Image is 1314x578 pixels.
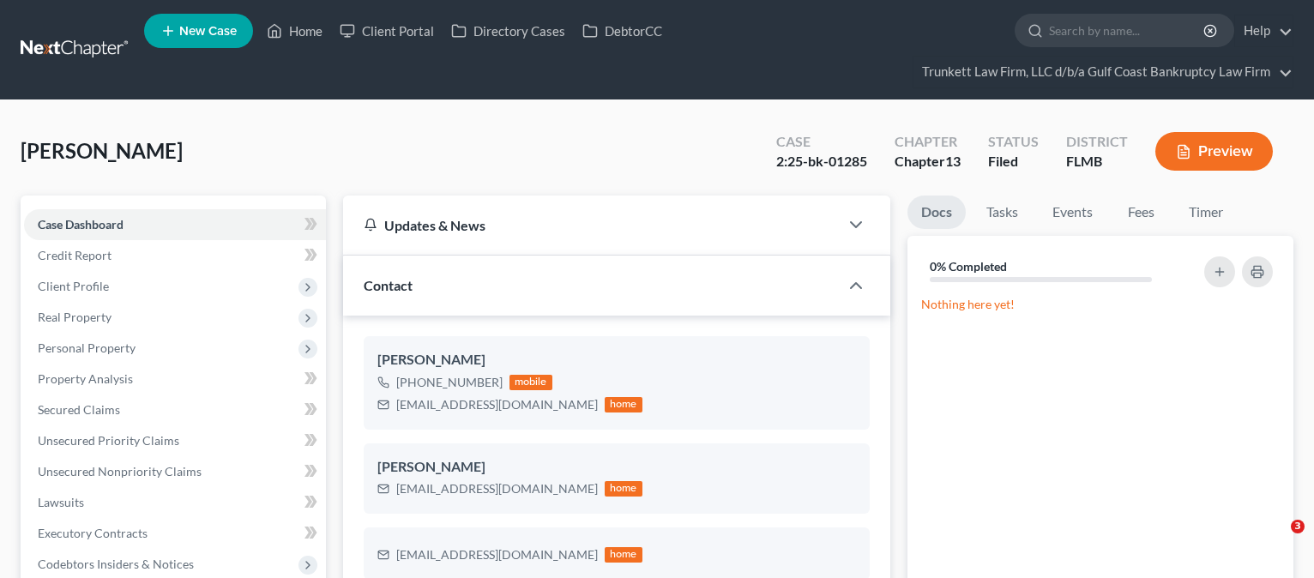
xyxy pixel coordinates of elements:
[38,371,133,386] span: Property Analysis
[930,259,1007,274] strong: 0% Completed
[24,518,326,549] a: Executory Contracts
[895,132,961,152] div: Chapter
[38,217,124,232] span: Case Dashboard
[24,487,326,518] a: Lawsuits
[1256,520,1297,561] iframe: Intercom live chat
[1049,15,1206,46] input: Search by name...
[1113,196,1168,229] a: Fees
[38,495,84,509] span: Lawsuits
[377,350,856,370] div: [PERSON_NAME]
[364,216,818,234] div: Updates & News
[24,456,326,487] a: Unsecured Nonpriority Claims
[38,526,148,540] span: Executory Contracts
[21,138,183,163] span: [PERSON_NAME]
[377,457,856,478] div: [PERSON_NAME]
[605,547,642,563] div: home
[258,15,331,46] a: Home
[38,557,194,571] span: Codebtors Insiders & Notices
[605,397,642,412] div: home
[179,25,237,38] span: New Case
[443,15,574,46] a: Directory Cases
[921,296,1280,313] p: Nothing here yet!
[38,433,179,448] span: Unsecured Priority Claims
[605,481,642,497] div: home
[574,15,671,46] a: DebtorCC
[988,152,1039,172] div: Filed
[776,132,867,152] div: Case
[364,277,413,293] span: Contact
[24,394,326,425] a: Secured Claims
[895,152,961,172] div: Chapter
[1039,196,1106,229] a: Events
[913,57,1293,87] a: Trunkett Law Firm, LLC d/b/a Gulf Coast Bankruptcy Law Firm
[396,396,598,413] div: [EMAIL_ADDRESS][DOMAIN_NAME]
[396,374,503,391] div: [PHONE_NUMBER]
[396,546,598,563] div: [EMAIL_ADDRESS][DOMAIN_NAME]
[1291,520,1305,533] span: 3
[988,132,1039,152] div: Status
[1175,196,1237,229] a: Timer
[38,279,109,293] span: Client Profile
[24,240,326,271] a: Credit Report
[38,402,120,417] span: Secured Claims
[509,375,552,390] div: mobile
[1155,132,1273,171] button: Preview
[907,196,966,229] a: Docs
[331,15,443,46] a: Client Portal
[1066,152,1128,172] div: FLMB
[38,248,112,262] span: Credit Report
[776,152,867,172] div: 2:25-bk-01285
[973,196,1032,229] a: Tasks
[396,480,598,497] div: [EMAIL_ADDRESS][DOMAIN_NAME]
[1235,15,1293,46] a: Help
[24,425,326,456] a: Unsecured Priority Claims
[1066,132,1128,152] div: District
[38,464,202,479] span: Unsecured Nonpriority Claims
[24,209,326,240] a: Case Dashboard
[945,153,961,169] span: 13
[24,364,326,394] a: Property Analysis
[38,310,112,324] span: Real Property
[38,340,136,355] span: Personal Property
